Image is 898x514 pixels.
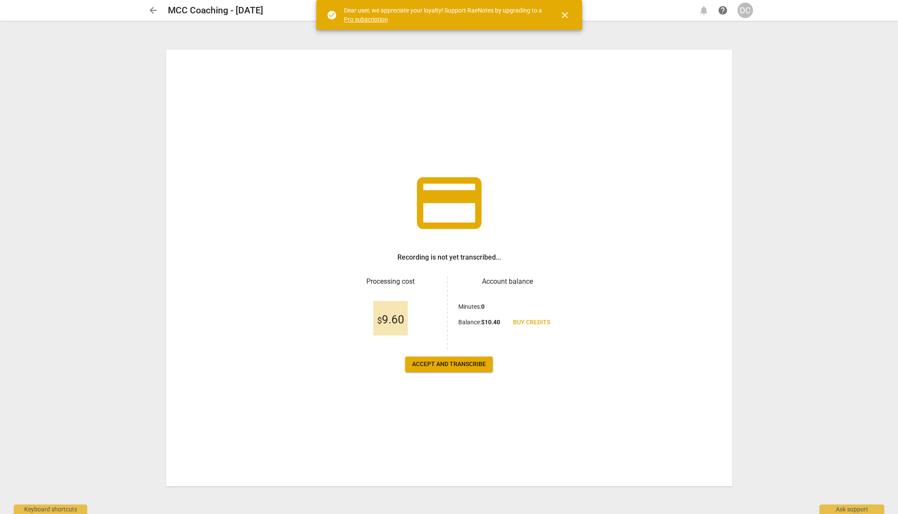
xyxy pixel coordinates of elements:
[718,5,728,16] span: help
[481,319,500,326] b: $ 10.40
[555,5,575,25] button: Close
[168,5,263,16] h2: MCC Coaching - [DATE]
[410,164,488,242] span: credit_card
[481,303,485,310] b: 0
[405,357,493,372] button: Accept and transcribe
[344,6,544,24] div: Dear user, we appreciate your loyalty! Support RaeNotes by upgrading to a
[14,505,87,514] div: Keyboard shortcuts
[412,360,486,369] span: Accept and transcribe
[715,3,731,18] a: Help
[377,313,404,326] span: 9.60
[737,3,753,18] button: DC
[458,318,500,327] p: Balance :
[377,315,382,326] span: $
[327,10,337,20] span: check_circle
[560,10,570,20] span: close
[341,276,440,287] h3: Processing cost
[148,5,158,16] span: arrow_back
[458,276,557,287] h3: Account balance
[513,318,550,327] span: Buy credits
[458,302,485,311] p: Minutes :
[506,315,557,330] a: Buy credits
[344,16,388,23] a: Pro subscription
[819,505,884,514] div: Ask support
[397,252,501,263] h3: Recording is not yet transcribed...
